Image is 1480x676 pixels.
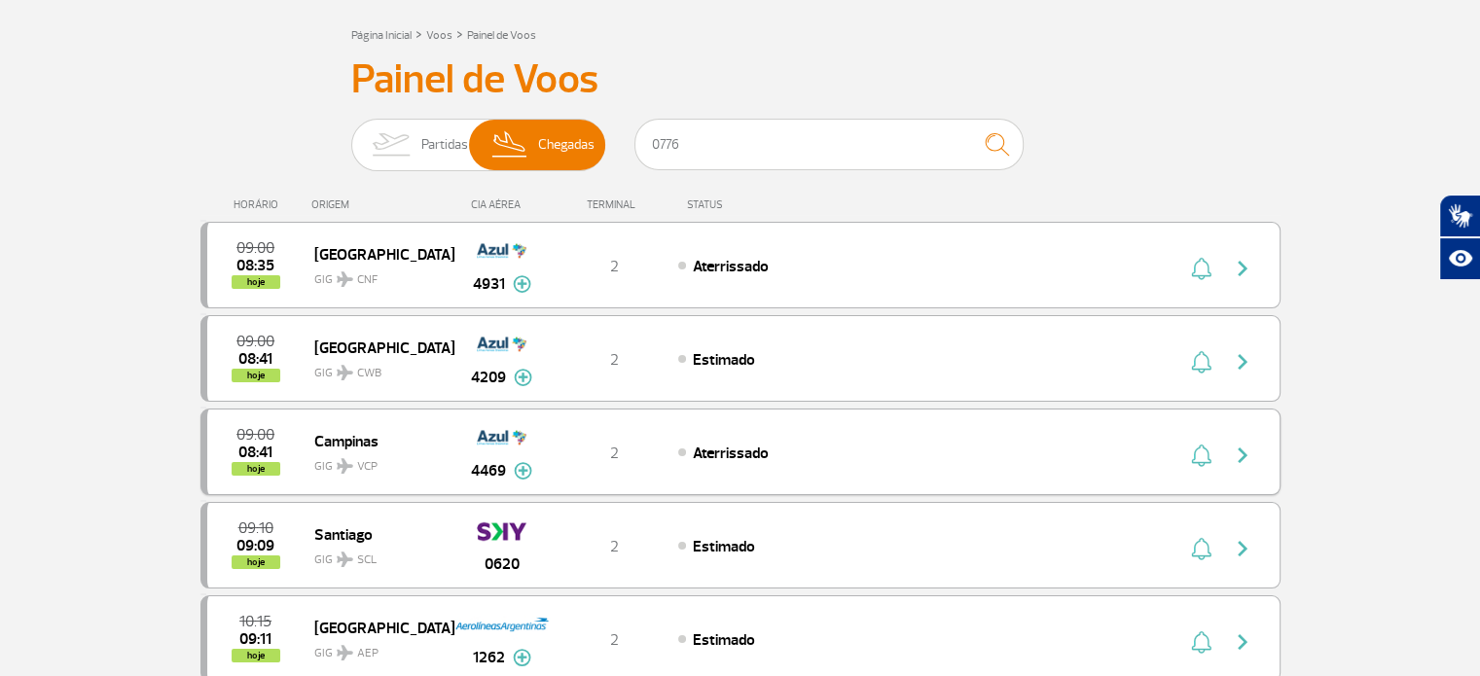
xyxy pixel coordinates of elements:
[236,539,274,552] span: 2025-08-26 09:09:00
[232,275,280,289] span: hoje
[1439,195,1480,280] div: Plugin de acessibilidade da Hand Talk.
[239,632,271,646] span: 2025-08-26 09:11:00
[337,458,353,474] img: destiny_airplane.svg
[314,241,439,267] span: [GEOGRAPHIC_DATA]
[357,551,377,569] span: SCL
[232,555,280,569] span: hoje
[456,22,463,45] a: >
[453,198,551,211] div: CIA AÉREA
[1191,630,1211,654] img: sino-painel-voo.svg
[693,537,755,556] span: Estimado
[357,365,381,382] span: CWB
[693,350,755,370] span: Estimado
[1191,257,1211,280] img: sino-painel-voo.svg
[337,365,353,380] img: destiny_airplane.svg
[1191,444,1211,467] img: sino-painel-voo.svg
[473,646,505,669] span: 1262
[357,458,378,476] span: VCP
[551,198,677,211] div: TERMINAL
[693,444,769,463] span: Aterrissado
[314,521,439,547] span: Santiago
[236,241,274,255] span: 2025-08-26 09:00:00
[485,552,520,576] span: 0620
[357,271,378,289] span: CNF
[471,459,506,482] span: 4469
[421,120,468,170] span: Partidas
[1231,444,1254,467] img: seta-direita-painel-voo.svg
[311,198,453,211] div: ORIGEM
[1439,195,1480,237] button: Abrir tradutor de língua de sinais.
[337,645,353,660] img: destiny_airplane.svg
[314,634,439,662] span: GIG
[337,551,353,567] img: destiny_airplane.svg
[610,257,619,276] span: 2
[1191,537,1211,560] img: sino-painel-voo.svg
[238,352,272,366] span: 2025-08-26 08:41:00
[238,445,272,459] span: 2025-08-26 08:41:00
[314,447,439,476] span: GIG
[610,537,619,556] span: 2
[467,28,536,43] a: Painel de Voos
[357,645,379,662] span: AEP
[693,257,769,276] span: Aterrissado
[634,119,1024,170] input: Voo, cidade ou cia aérea
[314,335,439,360] span: [GEOGRAPHIC_DATA]
[471,366,506,389] span: 4209
[610,444,619,463] span: 2
[314,541,439,569] span: GIG
[514,462,532,480] img: mais-info-painel-voo.svg
[482,120,539,170] img: slider-desembarque
[232,649,280,662] span: hoje
[232,369,280,382] span: hoje
[514,369,532,386] img: mais-info-painel-voo.svg
[1231,630,1254,654] img: seta-direita-painel-voo.svg
[513,275,531,293] img: mais-info-painel-voo.svg
[1191,350,1211,374] img: sino-painel-voo.svg
[238,521,273,535] span: 2025-08-26 09:10:00
[351,28,412,43] a: Página Inicial
[426,28,452,43] a: Voos
[236,428,274,442] span: 2025-08-26 09:00:00
[337,271,353,287] img: destiny_airplane.svg
[1231,350,1254,374] img: seta-direita-painel-voo.svg
[236,335,274,348] span: 2025-08-26 09:00:00
[415,22,422,45] a: >
[677,198,836,211] div: STATUS
[351,55,1130,104] h3: Painel de Voos
[610,630,619,650] span: 2
[538,120,595,170] span: Chegadas
[473,272,505,296] span: 4931
[513,649,531,666] img: mais-info-painel-voo.svg
[314,428,439,453] span: Campinas
[314,354,439,382] span: GIG
[314,261,439,289] span: GIG
[693,630,755,650] span: Estimado
[1439,237,1480,280] button: Abrir recursos assistivos.
[232,462,280,476] span: hoje
[314,615,439,640] span: [GEOGRAPHIC_DATA]
[206,198,312,211] div: HORÁRIO
[236,259,274,272] span: 2025-08-26 08:35:00
[1231,537,1254,560] img: seta-direita-painel-voo.svg
[239,615,271,628] span: 2025-08-26 10:15:00
[610,350,619,370] span: 2
[360,120,421,170] img: slider-embarque
[1231,257,1254,280] img: seta-direita-painel-voo.svg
